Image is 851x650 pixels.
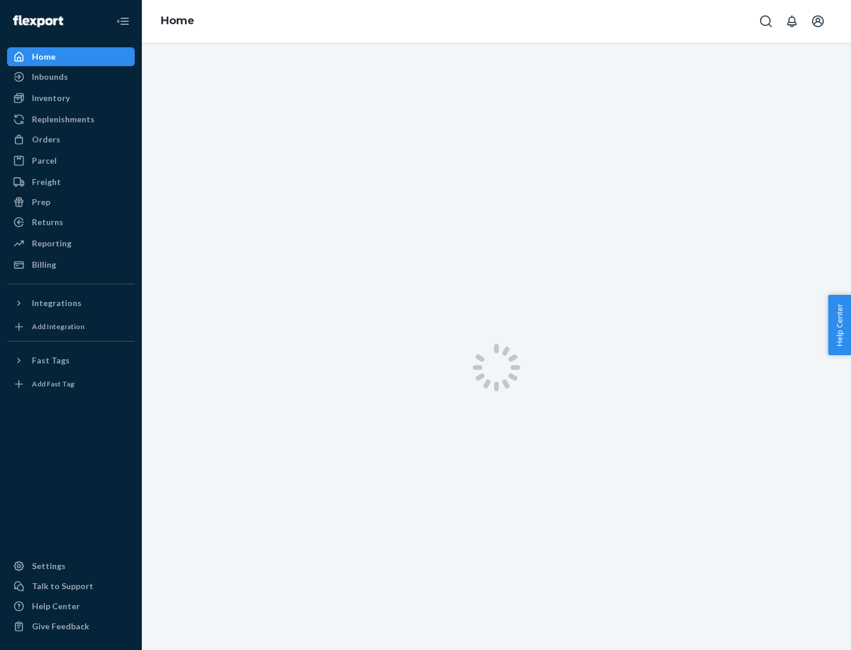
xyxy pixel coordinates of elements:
a: Billing [7,255,135,274]
div: Settings [32,560,66,572]
a: Parcel [7,151,135,170]
div: Reporting [32,238,72,249]
button: Open Search Box [754,9,778,33]
div: Inventory [32,92,70,104]
button: Fast Tags [7,351,135,370]
div: Orders [32,134,60,145]
a: Inbounds [7,67,135,86]
button: Open notifications [780,9,804,33]
button: Integrations [7,294,135,313]
div: Give Feedback [32,620,89,632]
a: Add Integration [7,317,135,336]
a: Talk to Support [7,577,135,596]
a: Reporting [7,234,135,253]
a: Orders [7,130,135,149]
a: Returns [7,213,135,232]
div: Freight [32,176,61,188]
a: Freight [7,173,135,191]
div: Fast Tags [32,355,70,366]
div: Integrations [32,297,82,309]
img: Flexport logo [13,15,63,27]
div: Parcel [32,155,57,167]
div: Add Integration [32,321,85,331]
div: Returns [32,216,63,228]
a: Replenishments [7,110,135,129]
a: Home [7,47,135,66]
a: Home [161,14,194,27]
button: Give Feedback [7,617,135,636]
div: Replenishments [32,113,95,125]
a: Inventory [7,89,135,108]
div: Talk to Support [32,580,93,592]
a: Help Center [7,597,135,616]
div: Help Center [32,600,80,612]
div: Prep [32,196,50,208]
div: Home [32,51,56,63]
a: Prep [7,193,135,212]
div: Inbounds [32,71,68,83]
div: Billing [32,259,56,271]
button: Help Center [828,295,851,355]
div: Add Fast Tag [32,379,74,389]
ol: breadcrumbs [151,4,204,38]
a: Settings [7,557,135,576]
button: Close Navigation [111,9,135,33]
a: Add Fast Tag [7,375,135,394]
button: Open account menu [806,9,830,33]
